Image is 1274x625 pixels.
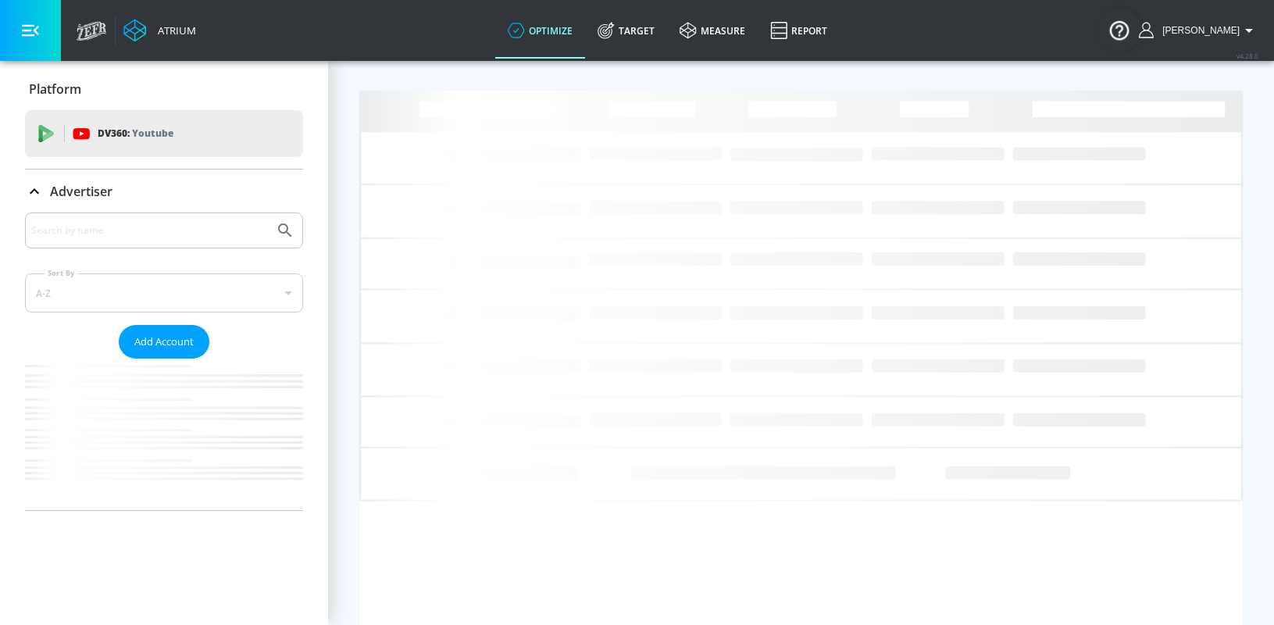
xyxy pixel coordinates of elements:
[31,220,268,241] input: Search by name
[152,23,196,37] div: Atrium
[758,2,840,59] a: Report
[134,333,194,351] span: Add Account
[25,110,303,157] div: DV360: Youtube
[25,359,303,510] nav: list of Advertiser
[132,125,173,141] p: Youtube
[45,268,78,278] label: Sort By
[667,2,758,59] a: measure
[1097,8,1141,52] button: Open Resource Center
[119,325,209,359] button: Add Account
[98,125,173,142] p: DV360:
[25,273,303,312] div: A-Z
[585,2,667,59] a: Target
[495,2,585,59] a: optimize
[29,80,81,98] p: Platform
[50,183,112,200] p: Advertiser
[25,67,303,111] div: Platform
[1139,21,1258,40] button: [PERSON_NAME]
[1237,52,1258,60] span: v 4.28.0
[1156,25,1240,36] span: login as: sarah.ly@zefr.com
[25,212,303,510] div: Advertiser
[25,170,303,213] div: Advertiser
[123,19,196,42] a: Atrium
